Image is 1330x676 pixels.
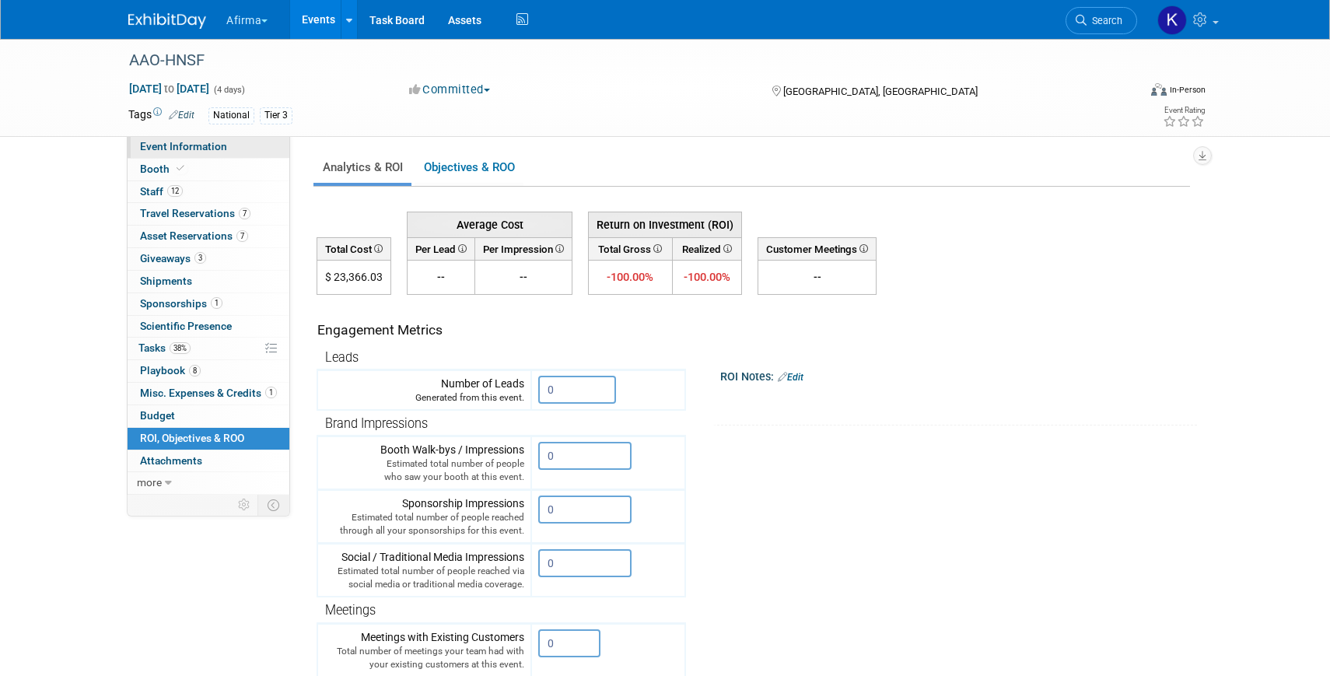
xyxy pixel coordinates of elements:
span: Leads [325,350,359,365]
th: Realized [672,237,741,260]
div: In-Person [1169,84,1206,96]
span: [GEOGRAPHIC_DATA], [GEOGRAPHIC_DATA] [783,86,978,97]
div: Generated from this event. [324,391,524,405]
div: Booth Walk-bys / Impressions [324,442,524,484]
div: Sponsorship Impressions [324,496,524,538]
th: Per Lead [408,237,475,260]
td: Personalize Event Tab Strip [231,495,258,515]
a: Scientific Presence [128,316,289,338]
th: Return on Investment (ROI) [589,212,742,237]
a: Misc. Expenses & Credits1 [128,383,289,405]
a: Objectives & ROO [415,152,523,183]
span: Giveaways [140,252,206,264]
span: -100.00% [684,270,730,284]
span: [DATE] [DATE] [128,82,210,96]
i: Booth reservation complete [177,164,184,173]
span: 8 [189,365,201,377]
a: Staff12 [128,181,289,203]
a: Budget [128,405,289,427]
div: Engagement Metrics [317,320,679,340]
span: Shipments [140,275,192,287]
span: Staff [140,185,183,198]
a: Edit [169,110,194,121]
th: Average Cost [408,212,572,237]
a: Search [1066,7,1137,34]
a: Giveaways3 [128,248,289,270]
a: Event Information [128,136,289,158]
span: 12 [167,185,183,197]
a: Edit [778,372,803,383]
span: more [137,476,162,489]
div: Tier 3 [260,107,292,124]
span: Search [1087,15,1122,26]
div: Estimated total number of people reached through all your sponsorships for this event. [324,511,524,538]
span: -- [437,271,445,283]
div: Meetings with Existing Customers [324,629,524,671]
span: -- [520,271,527,283]
span: 1 [211,297,222,309]
img: Format-Inperson.png [1151,83,1167,96]
span: Travel Reservations [140,207,250,219]
a: Attachments [128,450,289,472]
div: -- [765,269,870,285]
span: Asset Reservations [140,229,248,242]
a: Shipments [128,271,289,292]
th: Total Cost [317,237,391,260]
div: National [208,107,254,124]
span: ROI, Objectives & ROO [140,432,244,444]
a: Playbook8 [128,360,289,382]
td: $ 23,366.03 [317,261,391,295]
div: Social / Traditional Media Impressions [324,549,524,591]
button: Committed [404,82,496,98]
div: Estimated total number of people reached via social media or traditional media coverage. [324,565,524,591]
div: AAO-HNSF [124,47,1114,75]
a: Travel Reservations7 [128,203,289,225]
span: 7 [239,208,250,219]
div: Total number of meetings your team had with your existing customers at this event. [324,645,524,671]
div: Event Format [1045,81,1206,104]
span: 7 [236,230,248,242]
span: 38% [170,342,191,354]
span: Scientific Presence [140,320,232,332]
span: Attachments [140,454,202,467]
a: more [128,472,289,494]
img: Keirsten Davis [1157,5,1187,35]
th: Customer Meetings [758,237,877,260]
span: Playbook [140,364,201,377]
th: Total Gross [589,237,673,260]
div: ROI Notes: [720,365,1197,385]
span: Booth [140,163,187,175]
span: 3 [194,252,206,264]
a: Asset Reservations7 [128,226,289,247]
th: Per Impression [475,237,572,260]
a: Analytics & ROI [313,152,411,183]
div: Event Rating [1163,107,1205,114]
a: ROI, Objectives & ROO [128,428,289,450]
td: Toggle Event Tabs [258,495,290,515]
span: Event Information [140,140,227,152]
a: Sponsorships1 [128,293,289,315]
img: ExhibitDay [128,13,206,29]
a: Tasks38% [128,338,289,359]
span: Meetings [325,603,376,618]
div: Number of Leads [324,376,524,405]
span: to [162,82,177,95]
span: -100.00% [607,270,653,284]
span: Brand Impressions [325,416,428,431]
span: Misc. Expenses & Credits [140,387,277,399]
div: Estimated total number of people who saw your booth at this event. [324,457,524,484]
span: (4 days) [212,85,245,95]
span: Sponsorships [140,297,222,310]
a: Booth [128,159,289,180]
span: Budget [140,409,175,422]
span: Tasks [138,342,191,354]
td: Tags [128,107,194,124]
span: 1 [265,387,277,398]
